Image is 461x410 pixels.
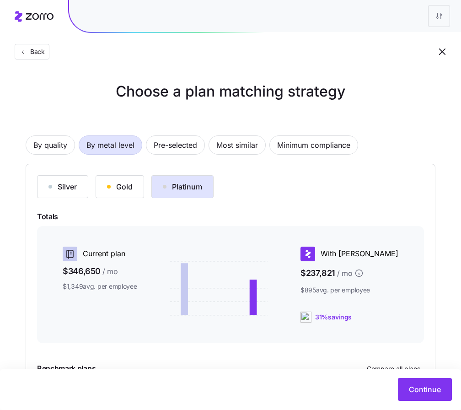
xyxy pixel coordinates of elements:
button: Silver [37,175,88,198]
button: Platinum [151,175,214,198]
button: Minimum compliance [269,135,358,155]
div: Silver [48,181,77,192]
button: By metal level [79,135,142,155]
div: With [PERSON_NAME] [300,247,398,261]
span: / mo [102,266,118,277]
span: Most similar [216,136,258,154]
button: By quality [26,135,75,155]
button: Most similar [209,135,266,155]
span: / mo [337,268,353,279]
span: $1,349 avg. per employee [63,282,137,291]
div: Platinum [163,181,202,192]
span: Compare all plans [367,364,420,373]
span: Back [27,47,45,56]
span: $895 avg. per employee [300,286,398,295]
span: Totals [37,211,424,222]
h1: Choose a plan matching strategy [26,81,435,102]
span: Continue [409,384,441,395]
span: $237,821 [300,265,398,282]
span: Minimum compliance [277,136,350,154]
button: Gold [96,175,144,198]
div: Current plan [63,247,137,261]
div: Gold [107,181,133,192]
span: 31% savings [315,313,352,322]
button: Continue [398,378,452,401]
span: By quality [33,136,67,154]
span: $346,650 [63,265,137,278]
img: ai-icon.png [300,312,311,323]
button: Compare all plans [363,361,424,376]
button: Pre-selected [146,135,205,155]
span: Benchmark plans [37,363,96,374]
span: By metal level [86,136,134,154]
button: Back [15,44,49,59]
span: Pre-selected [154,136,197,154]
